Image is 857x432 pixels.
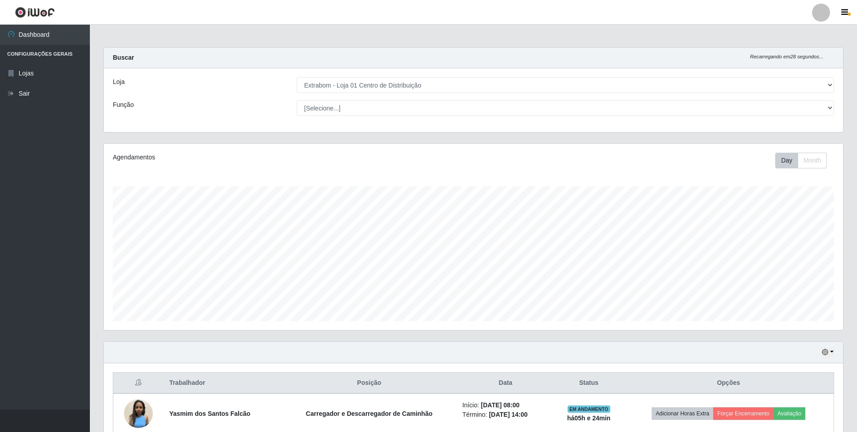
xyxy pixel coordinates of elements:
strong: Yasmim dos Santos Falcão [169,410,251,417]
th: Data [457,373,554,394]
button: Forçar Encerramento [713,407,773,420]
i: Recarregando em 28 segundos... [750,54,823,59]
strong: Buscar [113,54,134,61]
li: Início: [462,401,549,410]
span: EM ANDAMENTO [568,406,610,413]
button: Adicionar Horas Extra [652,407,713,420]
li: Término: [462,410,549,419]
div: First group [775,153,827,168]
button: Avaliação [773,407,805,420]
time: [DATE] 14:00 [489,411,528,418]
div: Toolbar with button groups [775,153,834,168]
th: Opções [623,373,834,394]
img: 1751205248263.jpeg [124,399,153,428]
strong: Carregador e Descarregador de Caminhão [306,410,433,417]
button: Day [775,153,798,168]
time: [DATE] 08:00 [481,401,520,409]
button: Month [798,153,827,168]
label: Função [113,100,134,110]
div: Agendamentos [113,153,405,162]
th: Status [554,373,623,394]
th: Posição [281,373,457,394]
img: CoreUI Logo [15,7,55,18]
strong: há 05 h e 24 min [567,414,611,422]
label: Loja [113,77,124,87]
th: Trabalhador [164,373,281,394]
